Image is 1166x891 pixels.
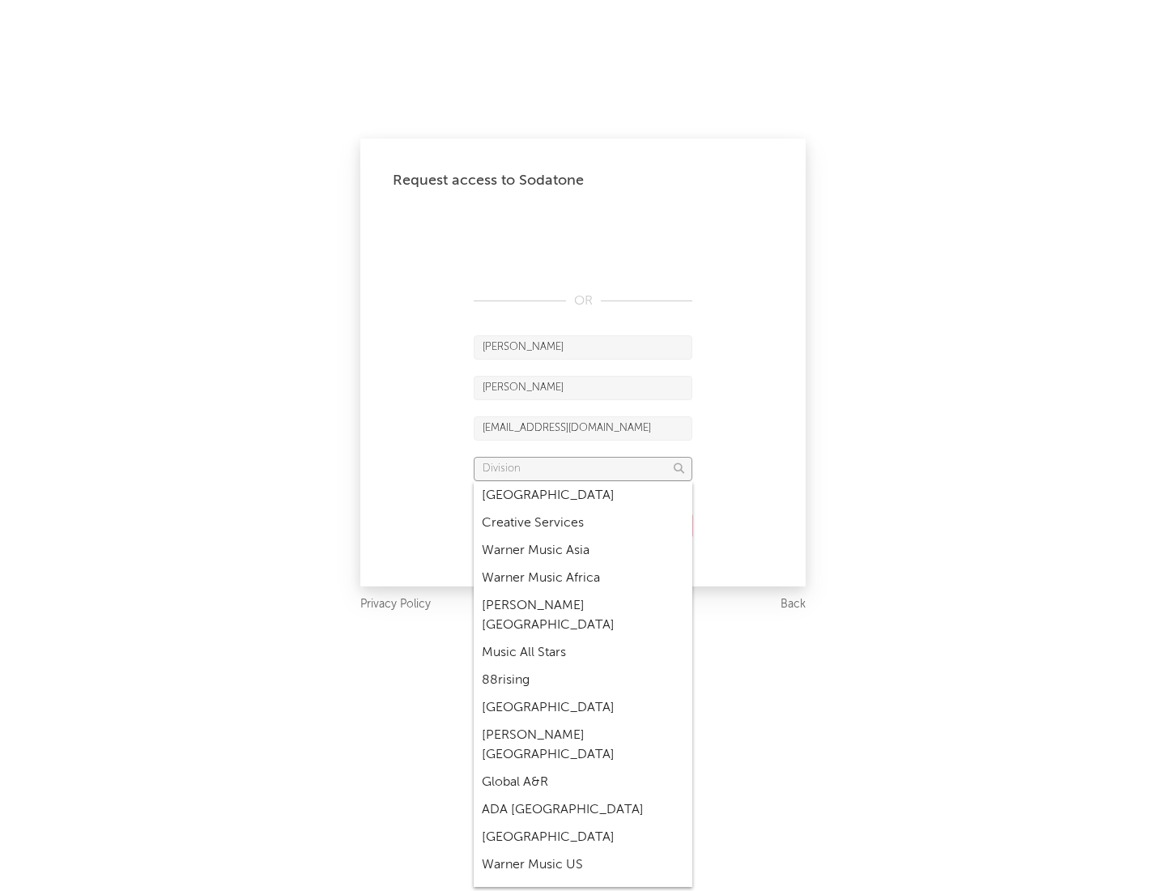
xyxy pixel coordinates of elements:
[474,667,692,694] div: 88rising
[474,694,692,722] div: [GEOGRAPHIC_DATA]
[474,482,692,509] div: [GEOGRAPHIC_DATA]
[474,292,692,311] div: OR
[781,595,806,615] a: Back
[474,565,692,592] div: Warner Music Africa
[474,639,692,667] div: Music All Stars
[360,595,431,615] a: Privacy Policy
[474,416,692,441] input: Email
[474,722,692,769] div: [PERSON_NAME] [GEOGRAPHIC_DATA]
[474,769,692,796] div: Global A&R
[474,796,692,824] div: ADA [GEOGRAPHIC_DATA]
[474,335,692,360] input: First Name
[474,824,692,851] div: [GEOGRAPHIC_DATA]
[474,537,692,565] div: Warner Music Asia
[474,592,692,639] div: [PERSON_NAME] [GEOGRAPHIC_DATA]
[474,509,692,537] div: Creative Services
[474,376,692,400] input: Last Name
[393,171,773,190] div: Request access to Sodatone
[474,457,692,481] input: Division
[474,851,692,879] div: Warner Music US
